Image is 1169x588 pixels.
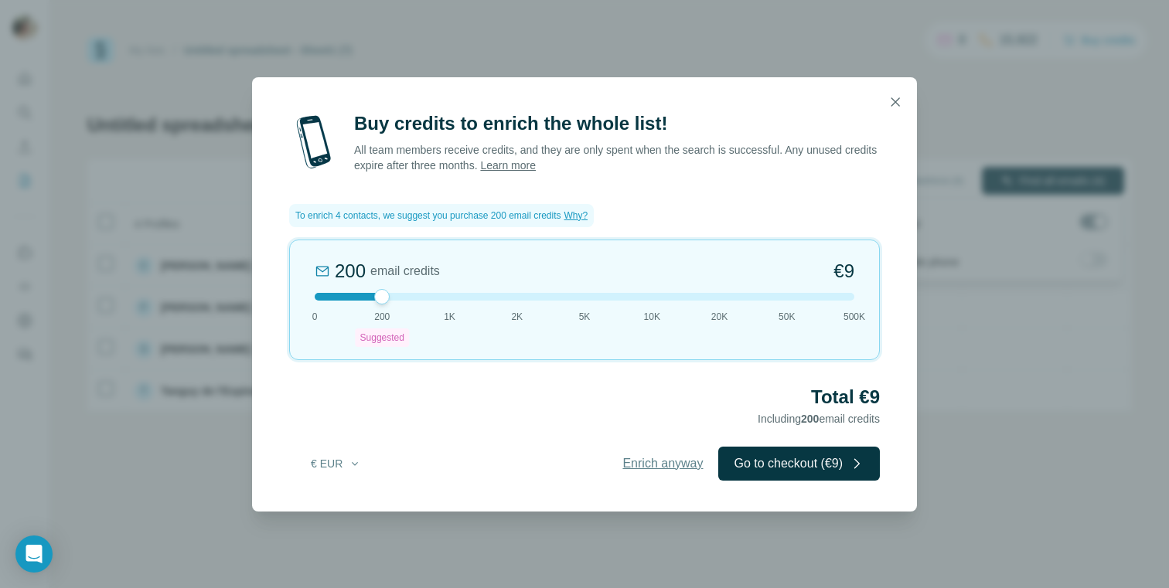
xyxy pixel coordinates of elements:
[711,310,728,324] span: 20K
[622,454,703,473] span: Enrich anyway
[354,142,880,173] p: All team members receive credits, and they are only spent when the search is successful. Any unus...
[480,159,536,172] a: Learn more
[289,111,339,173] img: mobile-phone
[374,310,390,324] span: 200
[833,259,854,284] span: €9
[844,310,865,324] span: 500K
[15,535,53,573] div: Open Intercom Messenger
[801,413,819,425] span: 200
[607,447,718,481] button: Enrich anyway
[370,262,440,280] span: email credits
[511,310,523,324] span: 2K
[356,328,409,347] div: Suggested
[779,310,795,324] span: 50K
[289,385,880,410] h2: Total €9
[718,447,880,481] button: Go to checkout (€9)
[295,209,561,223] span: To enrich 4 contacts, we suggest you purchase 200 email credits
[758,413,880,425] span: Including email credits
[644,310,660,324] span: 10K
[579,310,591,324] span: 5K
[335,259,366,284] div: 200
[444,310,455,324] span: 1K
[300,450,372,478] button: € EUR
[564,210,588,221] span: Why?
[312,310,318,324] span: 0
